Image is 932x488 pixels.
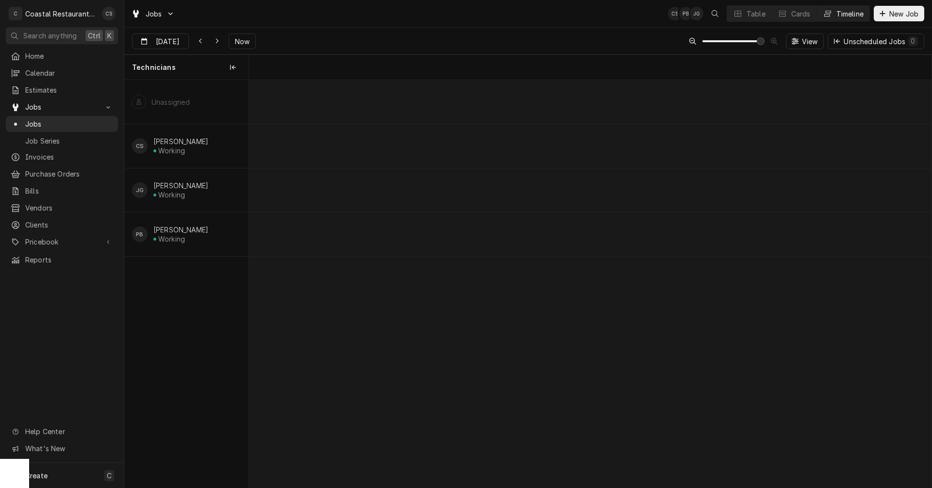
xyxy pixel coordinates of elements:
span: Technicians [132,63,176,72]
a: Bills [6,183,118,199]
div: Cards [791,9,811,19]
span: Pricebook [25,237,99,247]
div: Timeline [836,9,864,19]
a: Go to What's New [6,440,118,456]
div: Working [158,146,185,155]
div: James Gatton's Avatar [132,182,148,198]
div: Working [158,235,185,243]
div: PB [679,7,693,20]
div: Coastal Restaurant Repair [25,9,97,19]
div: Working [158,191,185,199]
a: Calendar [6,65,118,81]
button: Unscheduled Jobs0 [828,33,924,49]
div: [PERSON_NAME] [153,181,208,190]
a: Reports [6,252,118,268]
button: Open search [707,6,723,21]
span: Now [233,36,251,47]
a: Go to Pricebook [6,234,118,250]
div: 0 [910,36,916,46]
span: Home [25,51,113,61]
span: Create [25,472,48,480]
span: Reports [25,255,113,265]
a: Clients [6,217,118,233]
span: Help Center [25,426,112,437]
div: James Gatton's Avatar [690,7,703,20]
a: Jobs [6,116,118,132]
div: [PERSON_NAME] [153,226,208,234]
div: Technicians column. SPACE for context menu [124,55,249,80]
span: Search anything [23,31,77,41]
div: CS [668,7,682,20]
a: Go to Help Center [6,423,118,439]
a: Invoices [6,149,118,165]
span: Bills [25,186,113,196]
button: [DATE] [132,33,189,49]
div: CS [102,7,116,20]
div: Phill Blush's Avatar [132,227,148,242]
div: PB [132,227,148,242]
span: What's New [25,443,112,454]
span: Job Series [25,136,113,146]
div: Chris Sockriter's Avatar [102,7,116,20]
span: Jobs [25,119,113,129]
span: Clients [25,220,113,230]
div: Phill Blush's Avatar [679,7,693,20]
a: Vendors [6,200,118,216]
div: [PERSON_NAME] [153,137,208,146]
button: View [786,33,824,49]
span: Vendors [25,203,113,213]
div: left [124,80,249,488]
span: Purchase Orders [25,169,113,179]
a: Go to Jobs [127,6,179,22]
button: Search anythingCtrlK [6,27,118,44]
span: Jobs [25,102,99,112]
span: Estimates [25,85,113,95]
a: Purchase Orders [6,166,118,182]
div: JG [132,182,148,198]
a: Go to Jobs [6,99,118,115]
div: Unassigned [151,98,190,106]
a: Job Series [6,133,118,149]
button: New Job [874,6,924,21]
a: Estimates [6,82,118,98]
div: Table [747,9,766,19]
div: CS [132,138,148,154]
span: View [800,36,820,47]
div: Unscheduled Jobs [844,36,918,47]
a: Home [6,48,118,64]
span: K [107,31,112,41]
div: Chris Sockriter's Avatar [132,138,148,154]
div: Chris Sockriter's Avatar [668,7,682,20]
div: normal [249,80,932,488]
div: C [9,7,22,20]
span: Invoices [25,152,113,162]
button: Now [229,33,256,49]
div: JG [690,7,703,20]
span: Calendar [25,68,113,78]
span: Ctrl [88,31,100,41]
span: New Job [887,9,920,19]
span: C [107,471,112,481]
span: Jobs [146,9,162,19]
